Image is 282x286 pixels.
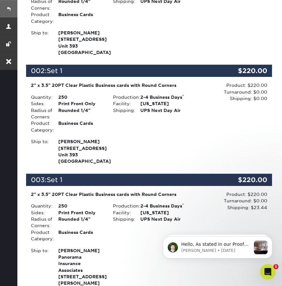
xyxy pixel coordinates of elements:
div: Facility: [108,209,136,216]
div: Sides: [26,100,53,107]
div: Ship to: [26,30,53,56]
div: UPS Next Day Air [136,107,190,114]
span: [STREET_ADDRESS] [58,36,103,42]
div: 003: [26,174,231,186]
div: Production: [108,94,136,100]
p: Message from Matthew, sent 1w ago [28,24,98,30]
strong: [GEOGRAPHIC_DATA] [58,138,111,164]
div: UPS Next Day Air [136,216,190,222]
div: 2-4 Business Days [136,94,190,100]
div: Product Category: [26,11,53,24]
span: Set 1 [47,176,62,184]
span: Hello, As stated in our Proof email, we have attached a mockup of your file on our Clear stock. P... [28,18,95,94]
div: Quantity: [26,94,53,100]
div: Production: [108,203,136,209]
div: Shipping: [108,216,136,222]
div: Radius of Corners: [26,216,53,229]
div: $220.00 [231,174,272,186]
span: [PERSON_NAME] [58,138,103,145]
div: 250 [53,203,108,209]
div: 2" x 3.5" 20PT Clear Plastic Business cards with Round Corners [31,82,185,88]
div: [US_STATE] [136,100,190,107]
div: 2" x 3.5" 20PT Clear Plastic Business cards with Round Corners [31,191,185,198]
div: [US_STATE] [136,209,190,216]
div: Business Cards [53,229,108,242]
div: Print Front Only [53,100,108,107]
iframe: Intercom live chat [260,264,276,280]
div: Sides: [26,209,53,216]
div: Shipping: [108,107,136,114]
span: Set 1 [47,67,62,75]
div: Product: $220.00 Turnaround: $0.00 Shipping: $23.44 [190,191,267,211]
span: Unit 393 [58,152,103,158]
div: Rounded 1/4" [53,107,108,120]
div: Facility: [108,100,136,107]
span: [STREET_ADDRESS] [58,145,103,152]
div: Quantity: [26,203,53,209]
div: Radius of Corners: [26,107,53,120]
span: Panorama Insurance Associates [58,254,103,273]
div: Print Front Only [53,209,108,216]
div: Business Cards [53,11,108,24]
div: Rounded 1/4" [53,216,108,229]
div: Business Cards [53,120,108,133]
span: Unit 393 [58,43,103,49]
div: Ship to: [26,138,53,165]
div: $220.00 [231,65,272,77]
div: 002: [26,65,231,77]
div: Product: $220.00 Turnaround: $0.00 Shipping: $0.00 [190,82,267,102]
iframe: Intercom notifications message [153,224,282,269]
strong: [GEOGRAPHIC_DATA] [58,30,111,55]
div: Product Category: [26,229,53,242]
div: Product Category: [26,120,53,133]
span: [PERSON_NAME] [58,30,103,36]
div: 250 [53,94,108,100]
span: [PERSON_NAME] [58,247,103,254]
div: 2-4 Business Days [136,203,190,209]
span: 1 [273,264,278,269]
